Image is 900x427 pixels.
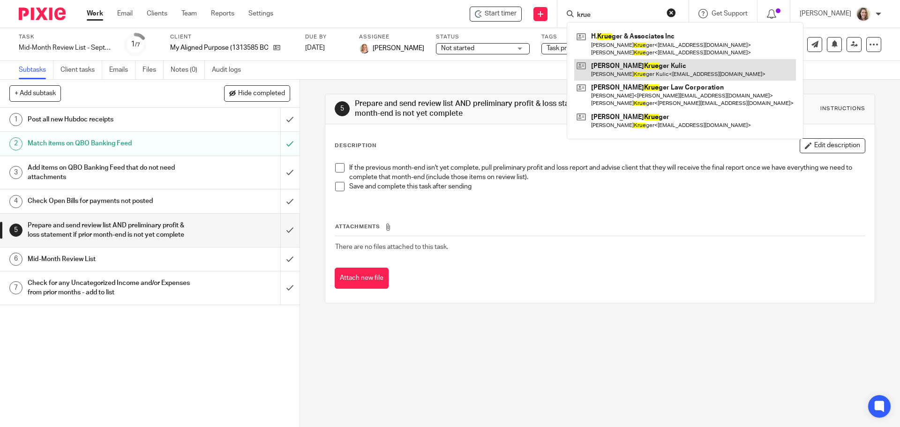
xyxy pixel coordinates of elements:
[667,8,676,17] button: Clear
[28,136,190,150] h1: Match items on QBO Banking Feed
[712,10,748,17] span: Get Support
[335,268,389,289] button: Attach new file
[170,43,269,52] p: My Aligned Purpose (1313585 BC Ltd)
[109,61,135,79] a: Emails
[171,61,205,79] a: Notes (0)
[19,33,112,41] label: Task
[373,44,424,53] span: [PERSON_NAME]
[142,61,164,79] a: Files
[485,9,517,19] span: Start timer
[19,7,66,20] img: Pixie
[547,45,636,52] span: Task progress - Not started + 2
[212,61,248,79] a: Audit logs
[335,244,448,250] span: There are no files attached to this task.
[335,224,380,229] span: Attachments
[359,33,424,41] label: Assignee
[28,112,190,127] h1: Post all new Hubdoc receipts
[9,166,22,179] div: 3
[9,195,22,208] div: 4
[211,9,234,18] a: Reports
[9,113,22,126] div: 1
[349,163,864,182] p: If the previous month-end isn't yet complete, pull preliminary profit and loss report and advise ...
[800,9,851,18] p: [PERSON_NAME]
[541,33,635,41] label: Tags
[248,9,273,18] a: Settings
[436,33,530,41] label: Status
[28,218,190,242] h1: Prepare and send review list AND preliminary profit & loss statement if prior month-end is not ye...
[117,9,133,18] a: Email
[19,61,53,79] a: Subtasks
[19,43,112,52] div: Mid-Month Review List - September
[305,45,325,51] span: [DATE]
[335,101,350,116] div: 5
[359,43,370,54] img: Screenshot%202025-09-16%20114050.png
[238,90,285,97] span: Hide completed
[135,42,140,47] small: /7
[800,138,865,153] button: Edit description
[181,9,197,18] a: Team
[87,9,103,18] a: Work
[856,7,871,22] img: IMG_7896.JPG
[9,253,22,266] div: 6
[9,224,22,237] div: 5
[335,142,376,150] p: Description
[60,61,102,79] a: Client tasks
[349,182,864,191] p: Save and complete this task after sending
[470,7,522,22] div: My Aligned Purpose (1313585 BC Ltd) - Mid-Month Review List - September
[28,252,190,266] h1: Mid-Month Review List
[355,99,620,119] h1: Prepare and send review list AND preliminary profit & loss statement if prior month-end is not ye...
[9,137,22,150] div: 2
[28,161,190,185] h1: Add items on QBO Banking Feed that do not need attachments
[9,281,22,294] div: 7
[131,39,140,50] div: 1
[9,85,61,101] button: + Add subtask
[170,33,293,41] label: Client
[224,85,290,101] button: Hide completed
[305,33,347,41] label: Due by
[147,9,167,18] a: Clients
[28,276,190,300] h1: Check for any Uncategorized Income and/or Expenses from prior months - add to list
[820,105,865,112] div: Instructions
[441,45,474,52] span: Not started
[576,11,660,20] input: Search
[28,194,190,208] h1: Check Open Bills for payments not posted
